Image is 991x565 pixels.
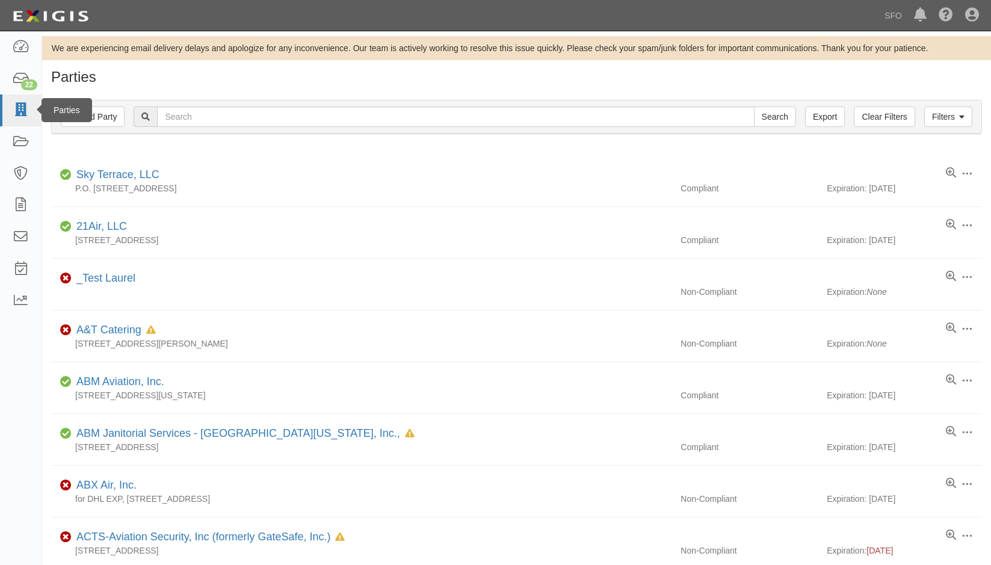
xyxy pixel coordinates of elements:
a: ACTS-Aviation Security, Inc (formerly GateSafe, Inc.) [76,531,330,543]
a: View results summary [946,478,956,490]
a: View results summary [946,529,956,542]
a: A&T Catering [76,324,141,336]
i: Help Center - Complianz [939,8,953,23]
a: View results summary [946,323,956,335]
input: Search [157,107,754,127]
i: In Default since 05/07/2025 [335,533,345,542]
i: Compliant [60,378,72,386]
a: Filters [924,107,972,127]
input: Search [754,107,796,127]
div: Compliant [671,441,827,453]
a: ABX Air, Inc. [76,479,137,491]
div: Non-Compliant [671,338,827,350]
a: Clear Filters [854,107,915,127]
i: None [866,287,886,297]
div: Expiration: [DATE] [827,493,982,505]
div: Parties [42,98,92,122]
div: Compliant [671,389,827,401]
a: Export [805,107,845,127]
a: Sky Terrace, LLC [76,168,159,181]
i: In Default since 10/25/2023 [146,326,156,335]
div: ABM Aviation, Inc. [72,374,164,390]
div: for DHL EXP, [STREET_ADDRESS] [51,493,671,505]
i: Compliant [60,223,72,231]
div: Non-Compliant [671,545,827,557]
div: [STREET_ADDRESS] [51,545,671,557]
span: [DATE] [866,546,893,555]
img: logo-5460c22ac91f19d4615b14bd174203de0afe785f0fc80cf4dbbc73dc1793850b.png [9,5,92,27]
div: 21Air, LLC [72,219,127,235]
div: [STREET_ADDRESS][US_STATE] [51,389,671,401]
div: Expiration: [827,545,982,557]
div: Expiration: [DATE] [827,389,982,401]
div: Expiration: [DATE] [827,182,982,194]
div: ABM Janitorial Services - Northern California, Inc., [72,426,415,442]
a: SFO [878,4,908,28]
h1: Parties [51,69,982,85]
i: Non-Compliant [60,533,72,542]
div: Expiration: [DATE] [827,234,982,246]
a: 21Air, LLC [76,220,127,232]
div: P.O. [STREET_ADDRESS] [51,182,671,194]
div: Expiration: [827,286,982,298]
div: Expiration: [827,338,982,350]
div: ACTS-Aviation Security, Inc (formerly GateSafe, Inc.) [72,529,345,545]
a: View results summary [946,374,956,386]
div: ABX Air, Inc. [72,478,137,493]
i: None [866,339,886,348]
a: _Test Laurel [76,272,135,284]
div: [STREET_ADDRESS] [51,234,671,246]
div: Expiration: [DATE] [827,441,982,453]
i: Non-Compliant [60,274,72,283]
i: Compliant [60,430,72,438]
i: Non-Compliant [60,481,72,490]
a: Add Party [61,107,125,127]
i: Compliant [60,171,72,179]
div: Compliant [671,234,827,246]
div: Compliant [671,182,827,194]
div: A&T Catering [72,323,156,338]
a: View results summary [946,271,956,283]
a: View results summary [946,426,956,438]
i: Non-Compliant [60,326,72,335]
div: 22 [21,79,37,90]
a: ABM Janitorial Services - [GEOGRAPHIC_DATA][US_STATE], Inc., [76,427,400,439]
a: View results summary [946,167,956,179]
a: View results summary [946,219,956,231]
div: _Test Laurel [72,271,135,286]
div: Non-Compliant [671,286,827,298]
i: In Default since 11/14/2024 [405,430,415,438]
div: [STREET_ADDRESS] [51,441,671,453]
div: We are experiencing email delivery delays and apologize for any inconvenience. Our team is active... [42,42,991,54]
a: ABM Aviation, Inc. [76,375,164,387]
div: Non-Compliant [671,493,827,505]
div: Sky Terrace, LLC [72,167,159,183]
div: [STREET_ADDRESS][PERSON_NAME] [51,338,671,350]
